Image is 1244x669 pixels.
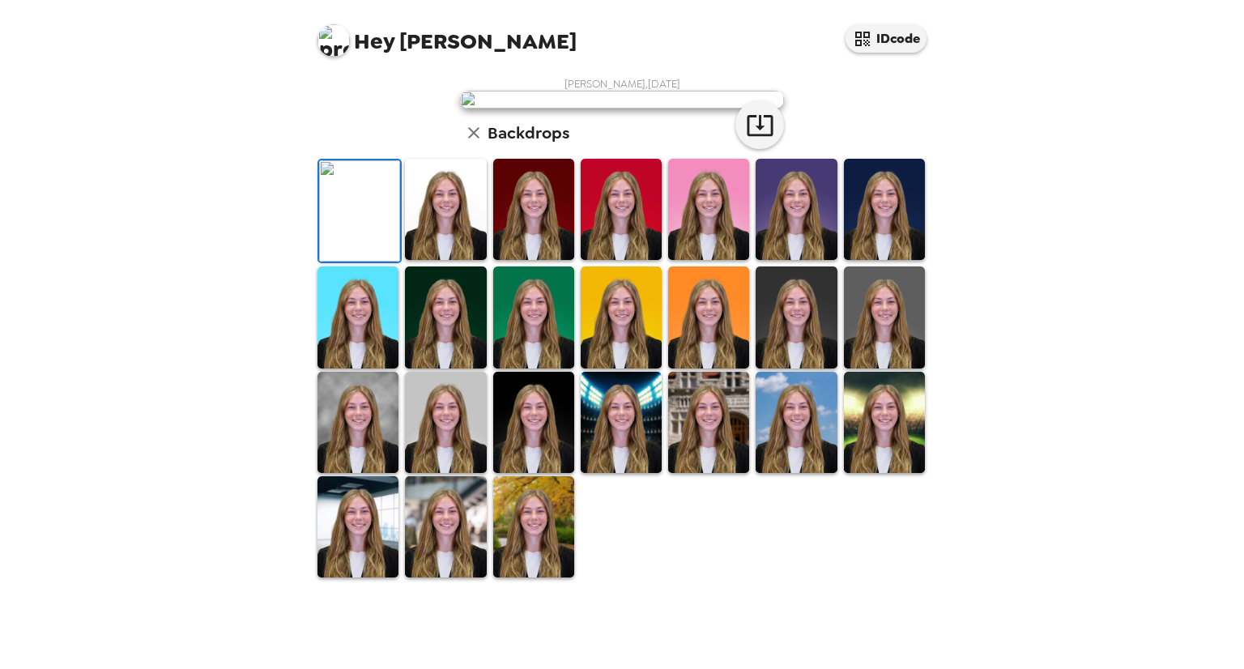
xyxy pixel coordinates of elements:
[488,120,569,146] h6: Backdrops
[460,91,784,109] img: user
[319,160,400,262] img: Original
[317,24,350,57] img: profile pic
[564,77,680,91] span: [PERSON_NAME] , [DATE]
[846,24,927,53] button: IDcode
[317,16,577,53] span: [PERSON_NAME]
[354,27,394,56] span: Hey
